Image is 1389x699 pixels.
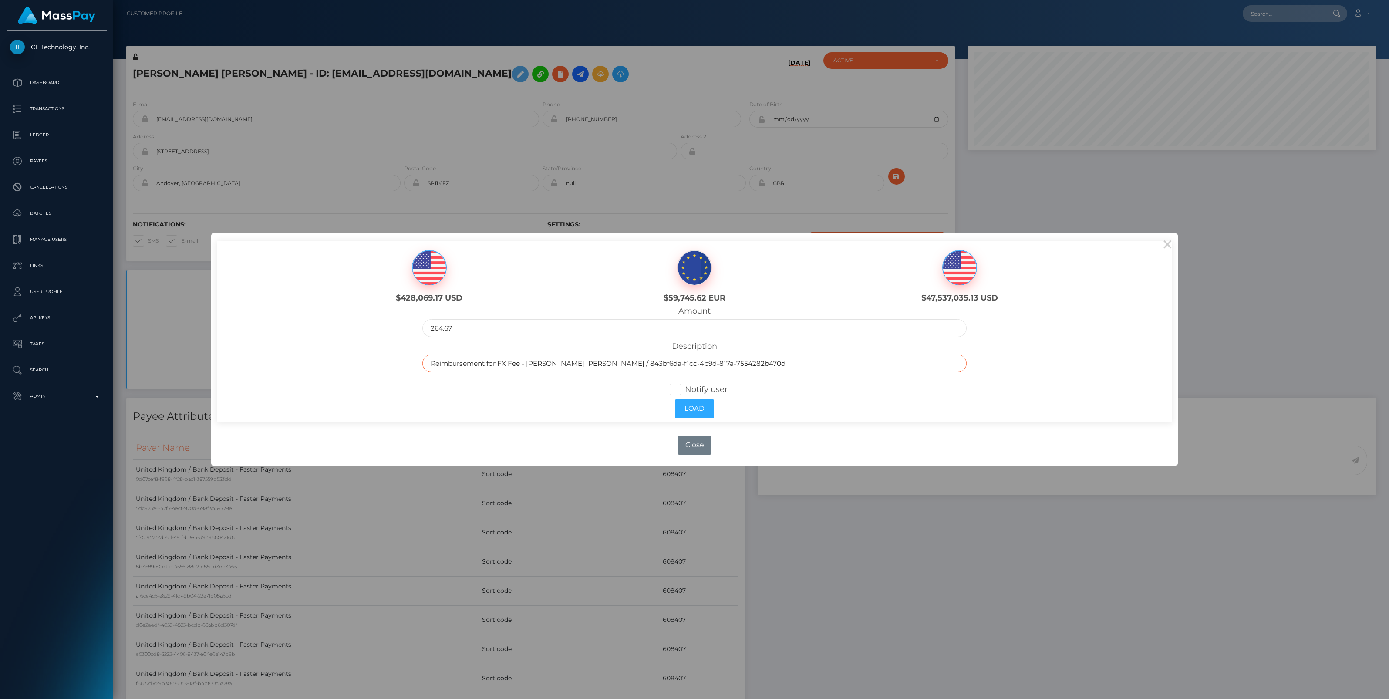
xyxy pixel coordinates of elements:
[1157,233,1178,254] button: Close this dialog
[303,294,555,303] h6: $428,069.17 USD
[672,341,717,351] label: Description
[18,7,95,24] img: MassPay Logo
[834,294,1086,303] h6: $47,537,035.13 USD
[675,399,714,418] button: Load
[10,207,103,220] p: Batches
[10,338,103,351] p: Taxes
[678,306,711,316] label: Amount
[568,294,820,303] h6: $59,745.62 EUR
[10,102,103,115] p: Transactions
[412,250,446,285] img: USD.png
[678,436,711,455] button: Close
[422,319,966,337] input: Amount to load in USD
[10,40,25,54] img: ICF Technology, Inc.
[10,311,103,324] p: API Keys
[10,364,103,377] p: Search
[10,390,103,403] p: Admin
[678,250,711,285] img: EUR.png
[10,128,103,142] p: Ledger
[10,181,103,194] p: Cancellations
[7,43,107,51] span: ICF Technology, Inc.
[10,259,103,272] p: Links
[10,76,103,89] p: Dashboard
[943,250,977,285] img: USD.png
[10,233,103,246] p: Manage Users
[10,285,103,298] p: User Profile
[422,355,966,372] input: Description
[10,155,103,168] p: Payees
[670,384,728,395] label: Notify user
